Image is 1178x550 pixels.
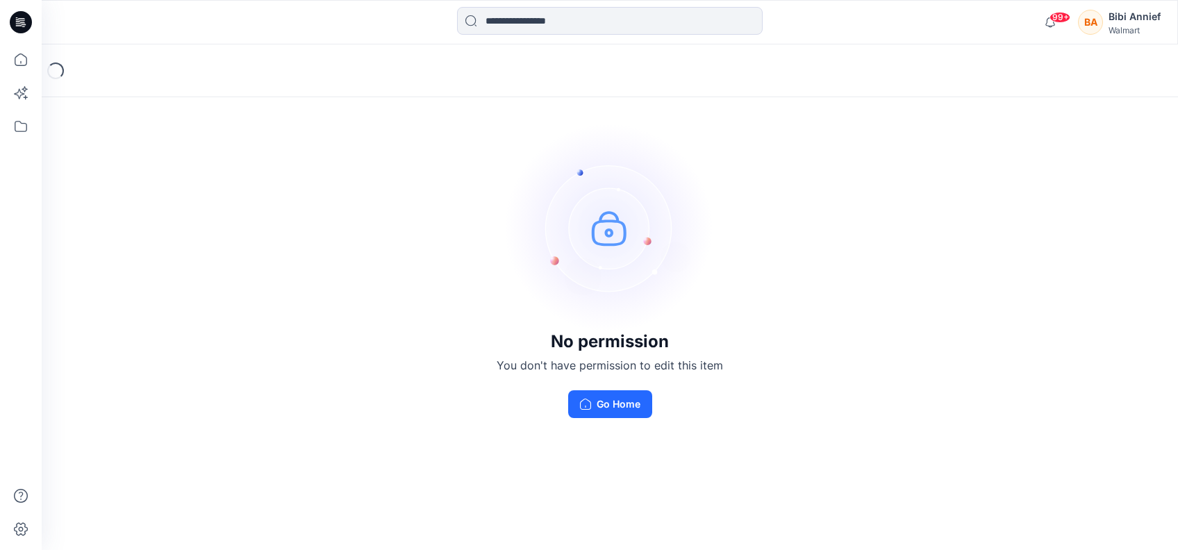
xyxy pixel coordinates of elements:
[1109,25,1161,35] div: Walmart
[1050,12,1070,23] span: 99+
[497,357,723,374] p: You don't have permission to edit this item
[1078,10,1103,35] div: BA
[568,390,652,418] button: Go Home
[1109,8,1161,25] div: Bibi Annief
[506,124,714,332] img: no-perm.svg
[497,332,723,351] h3: No permission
